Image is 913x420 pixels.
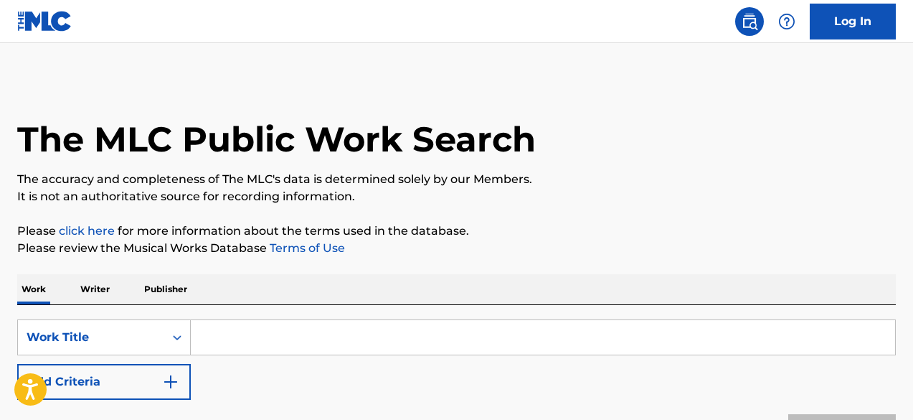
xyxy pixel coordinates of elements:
p: Please review the Musical Works Database [17,240,896,257]
img: search [741,13,758,30]
a: Log In [810,4,896,39]
div: Work Title [27,329,156,346]
a: Public Search [735,7,764,36]
a: Terms of Use [267,241,345,255]
p: Please for more information about the terms used in the database. [17,223,896,240]
p: Work [17,274,50,304]
p: It is not an authoritative source for recording information. [17,188,896,205]
img: 9d2ae6d4665cec9f34b9.svg [162,373,179,391]
div: Help [772,7,801,36]
a: click here [59,224,115,238]
p: Publisher [140,274,191,304]
p: Writer [76,274,114,304]
iframe: Chat Widget [841,351,913,420]
button: Add Criteria [17,364,191,400]
img: help [778,13,795,30]
h1: The MLC Public Work Search [17,118,536,161]
p: The accuracy and completeness of The MLC's data is determined solely by our Members. [17,171,896,188]
img: MLC Logo [17,11,72,32]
